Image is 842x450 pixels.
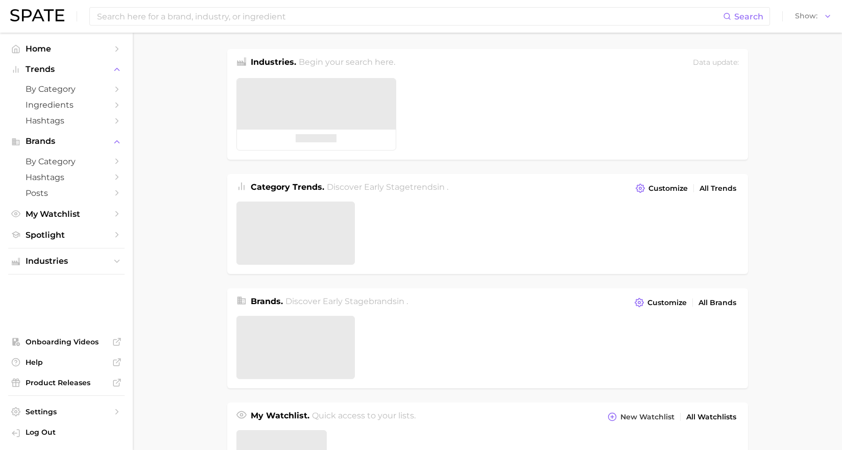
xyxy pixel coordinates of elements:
[26,407,107,416] span: Settings
[96,8,723,25] input: Search here for a brand, industry, or ingredient
[26,84,107,94] span: by Category
[8,41,125,57] a: Home
[251,56,296,70] h1: Industries.
[684,410,739,424] a: All Watchlists
[8,185,125,201] a: Posts
[251,410,309,424] h1: My Watchlist.
[648,184,688,193] span: Customize
[647,298,687,307] span: Customize
[693,56,739,70] div: Data update:
[633,181,690,195] button: Customize
[8,113,125,129] a: Hashtags
[26,428,116,437] span: Log Out
[8,254,125,269] button: Industries
[251,296,283,306] span: Brands .
[699,298,736,307] span: All Brands
[696,296,739,310] a: All Brands
[251,182,324,192] span: Category Trends .
[8,81,125,97] a: by Category
[8,206,125,222] a: My Watchlist
[697,182,739,195] a: All Trends
[8,375,125,390] a: Product Releases
[327,182,448,192] span: Discover Early Stage trends in .
[312,410,416,424] h2: Quick access to your lists.
[26,188,107,198] span: Posts
[26,230,107,240] span: Spotlight
[8,424,125,442] a: Log out. Currently logged in with e-mail danielle@spate.nyc.
[26,157,107,166] span: by Category
[8,97,125,113] a: Ingredients
[795,13,817,19] span: Show
[26,44,107,54] span: Home
[605,410,677,424] button: New Watchlist
[10,9,64,21] img: SPATE
[686,413,736,421] span: All Watchlists
[26,378,107,387] span: Product Releases
[26,116,107,126] span: Hashtags
[792,10,834,23] button: Show
[632,295,689,310] button: Customize
[700,184,736,193] span: All Trends
[8,62,125,77] button: Trends
[26,257,107,266] span: Industries
[26,358,107,367] span: Help
[26,337,107,346] span: Onboarding Videos
[8,334,125,349] a: Onboarding Videos
[8,134,125,149] button: Brands
[26,172,107,182] span: Hashtags
[8,169,125,185] a: Hashtags
[620,413,675,421] span: New Watchlist
[26,209,107,219] span: My Watchlist
[8,154,125,169] a: by Category
[8,227,125,243] a: Spotlight
[26,65,107,74] span: Trends
[8,404,125,419] a: Settings
[8,355,125,370] a: Help
[26,137,107,146] span: Brands
[299,56,395,70] h2: Begin your search here.
[26,100,107,110] span: Ingredients
[285,296,408,306] span: Discover Early Stage brands in .
[734,12,763,21] span: Search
